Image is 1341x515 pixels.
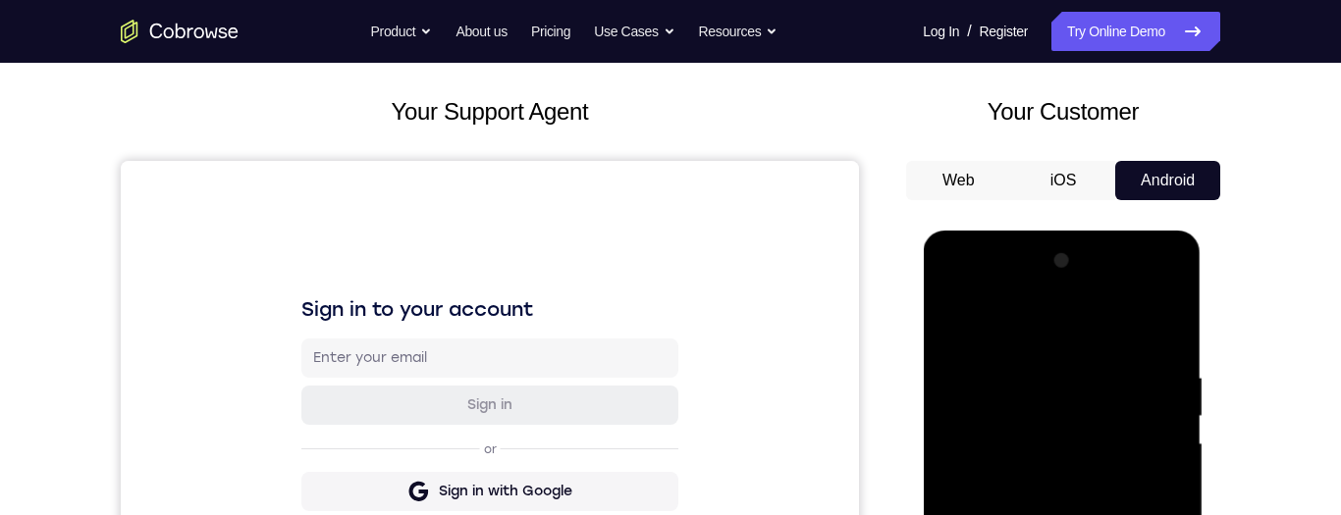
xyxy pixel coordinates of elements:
[181,311,558,350] button: Sign in with Google
[311,415,459,435] div: Sign in with Intercom
[1051,12,1220,51] a: Try Online Demo
[456,12,507,51] a: About us
[531,12,570,51] a: Pricing
[359,281,380,296] p: or
[371,12,433,51] button: Product
[181,405,558,444] button: Sign in with Intercom
[1115,161,1220,200] button: Android
[699,12,778,51] button: Resources
[906,161,1011,200] button: Web
[181,452,558,491] button: Sign in with Zendesk
[1011,161,1116,200] button: iOS
[980,12,1028,51] a: Register
[967,20,971,43] span: /
[192,187,546,207] input: Enter your email
[594,12,674,51] button: Use Cases
[923,12,959,51] a: Log In
[181,358,558,397] button: Sign in with GitHub
[121,94,859,129] h2: Your Support Agent
[313,462,457,482] div: Sign in with Zendesk
[318,321,452,340] div: Sign in with Google
[181,225,558,264] button: Sign in
[906,94,1220,129] h2: Your Customer
[319,368,452,387] div: Sign in with GitHub
[121,20,239,43] a: Go to the home page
